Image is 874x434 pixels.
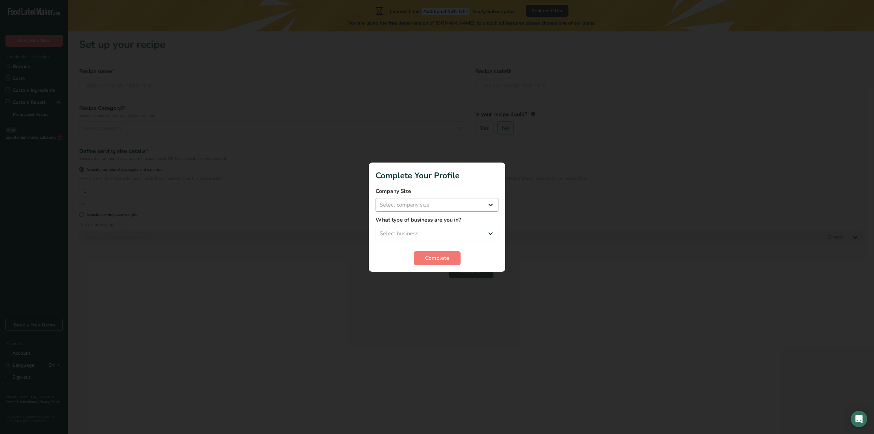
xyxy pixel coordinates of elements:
h1: Complete Your Profile [376,169,498,182]
label: Company Size [376,187,498,195]
span: Complete [425,254,449,262]
button: Complete [414,251,461,265]
div: Open Intercom Messenger [851,411,867,427]
label: What type of business are you in? [376,216,498,224]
